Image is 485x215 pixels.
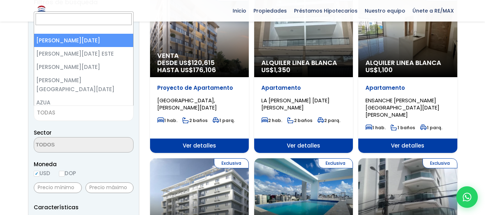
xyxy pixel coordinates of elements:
span: Inicio [229,5,250,16]
span: 1 hab. [157,117,177,123]
span: 2 baños [182,117,207,123]
span: Exclusiva [318,158,353,168]
span: 1 baños [391,125,415,131]
span: 1,100 [378,65,393,74]
span: 1 parq. [420,125,442,131]
span: 2 baños [287,117,312,123]
p: Características [34,203,134,212]
span: Únete a RE/MAX [409,5,457,16]
input: Search [36,13,132,25]
li: AZUA [34,96,133,109]
input: Precio máximo [85,182,134,193]
li: [PERSON_NAME][DATE] [34,60,133,74]
span: Exclusiva [214,158,249,168]
span: 120,615 [192,58,215,67]
span: Sector [34,129,52,136]
span: 1 hab. [365,125,386,131]
label: DOP [59,169,76,178]
span: Alquiler Linea Blanca [365,59,450,66]
span: Préstamos Hipotecarios [290,5,361,16]
span: 2 parq. [317,117,340,123]
span: 176,106 [193,65,216,74]
span: US$ [365,65,393,74]
span: [GEOGRAPHIC_DATA], [PERSON_NAME][DATE] [157,97,217,111]
span: 2 hab. [261,117,282,123]
input: USD [34,171,39,177]
span: ENSANCHE [PERSON_NAME][GEOGRAPHIC_DATA][DATE][PERSON_NAME] [365,97,439,118]
span: Ver detalles [358,139,457,153]
span: HASTA US$ [157,66,242,74]
span: US$ [261,65,290,74]
span: Alquiler Linea Blanca [261,59,346,66]
p: Proyecto de Apartamento [157,84,242,92]
span: Exclusiva [423,158,457,168]
span: 1 parq. [213,117,235,123]
span: Venta [157,52,242,59]
img: Logo de REMAX [35,5,48,17]
input: DOP [59,171,65,177]
p: Apartamento [261,84,346,92]
p: Apartamento [365,84,450,92]
textarea: Search [34,137,104,153]
input: Precio mínimo [34,182,82,193]
span: Ver detalles [150,139,249,153]
span: Nuestro equipo [361,5,409,16]
li: [PERSON_NAME][DATE] ESTE [34,47,133,60]
span: Ver detalles [254,139,353,153]
span: Propiedades [250,5,290,16]
span: DESDE US$ [157,59,242,74]
span: TODAS [34,108,133,118]
li: [PERSON_NAME][DATE] [34,34,133,47]
label: USD [34,169,50,178]
span: 1,350 [274,65,290,74]
span: TODAS [34,106,134,121]
span: LA [PERSON_NAME] [DATE][PERSON_NAME] [261,97,330,111]
span: Moneda [34,160,134,169]
span: TODAS [37,109,55,116]
li: [PERSON_NAME][GEOGRAPHIC_DATA][DATE] [34,74,133,96]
